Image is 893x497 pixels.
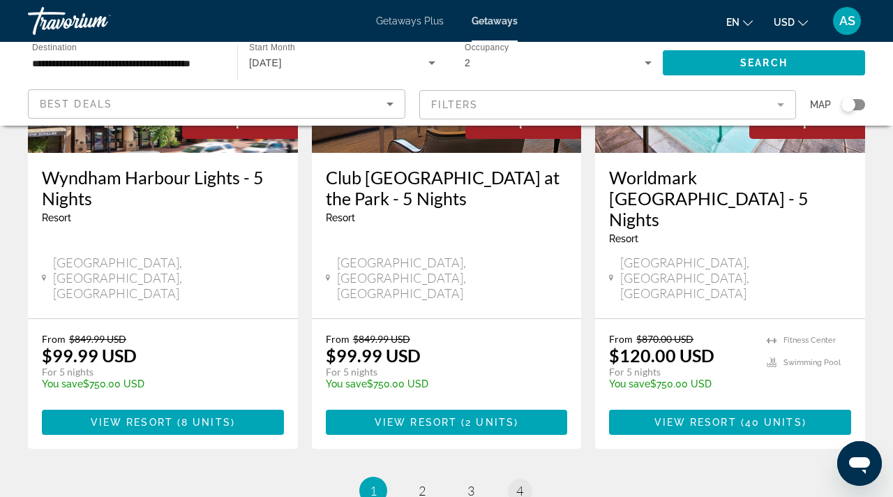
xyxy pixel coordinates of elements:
span: $849.99 USD [353,333,410,345]
span: Map [810,95,831,114]
span: Swimming Pool [783,358,841,367]
span: 2 units [465,417,514,428]
span: AS [839,14,855,28]
span: ( ) [737,417,806,428]
span: USD [774,17,795,28]
button: View Resort(40 units) [609,410,851,435]
button: Change language [726,12,753,32]
p: $99.99 USD [326,345,421,366]
a: Worldmark [GEOGRAPHIC_DATA] - 5 Nights [609,167,851,230]
span: You save [609,378,650,390]
span: Start Month [249,43,295,52]
iframe: Button to launch messaging window [837,441,882,486]
span: en [726,17,740,28]
p: $99.99 USD [42,345,137,366]
p: $750.00 USD [42,378,270,390]
button: Search [663,50,865,75]
button: View Resort(2 units) [326,410,568,435]
p: $120.00 USD [609,345,714,366]
span: Resort [326,212,355,223]
button: Filter [419,89,797,120]
a: Wyndham Harbour Lights - 5 Nights [42,167,284,209]
button: Change currency [774,12,808,32]
span: From [326,333,350,345]
span: Search [740,57,788,68]
p: $750.00 USD [609,378,753,390]
a: Travorium [28,3,167,39]
span: Best Deals [40,98,112,110]
mat-select: Sort by [40,96,393,112]
span: 8 units [181,417,231,428]
span: ( ) [457,417,518,428]
p: For 5 nights [326,366,554,378]
a: Getaways Plus [376,15,444,27]
span: [GEOGRAPHIC_DATA], [GEOGRAPHIC_DATA], [GEOGRAPHIC_DATA] [620,255,851,301]
p: For 5 nights [609,366,753,378]
span: $870.00 USD [636,333,693,345]
span: You save [326,378,367,390]
p: For 5 nights [42,366,270,378]
a: Club [GEOGRAPHIC_DATA] at the Park - 5 Nights [326,167,568,209]
button: User Menu [829,6,865,36]
span: Resort [609,233,638,244]
span: View Resort [375,417,457,428]
span: Fitness Center [783,336,836,345]
span: Destination [32,43,77,52]
a: Getaways [472,15,518,27]
span: You save [42,378,83,390]
span: $849.99 USD [69,333,126,345]
span: View Resort [91,417,173,428]
span: [DATE] [249,57,282,68]
span: [GEOGRAPHIC_DATA], [GEOGRAPHIC_DATA], [GEOGRAPHIC_DATA] [53,255,284,301]
span: From [42,333,66,345]
span: 2 [465,57,470,68]
span: From [609,333,633,345]
span: ( ) [173,417,235,428]
span: 40 units [745,417,802,428]
span: Resort [42,212,71,223]
button: View Resort(8 units) [42,410,284,435]
p: $750.00 USD [326,378,554,390]
span: [GEOGRAPHIC_DATA], [GEOGRAPHIC_DATA], [GEOGRAPHIC_DATA] [337,255,568,301]
span: Occupancy [465,43,509,52]
span: View Resort [654,417,737,428]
